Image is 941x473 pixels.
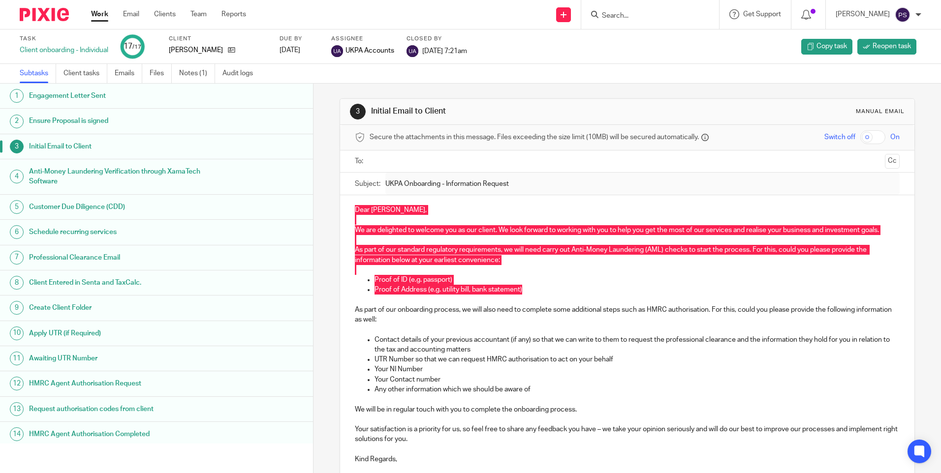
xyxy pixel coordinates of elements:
[179,64,215,83] a: Notes (1)
[10,140,24,153] div: 3
[836,9,890,19] p: [PERSON_NAME]
[10,200,24,214] div: 5
[91,9,108,19] a: Work
[222,64,260,83] a: Audit logs
[10,251,24,265] div: 7
[375,285,899,295] p: Proof of Address (e.g. utility bill, bank statement)
[10,377,24,390] div: 12
[375,384,899,394] p: Any other information which we should be aware of
[20,35,108,43] label: Task
[29,250,212,265] h1: Professional Clearance Email
[743,11,781,18] span: Get Support
[132,44,141,50] small: /17
[29,427,212,442] h1: HMRC Agent Authorisation Completed
[355,405,899,414] p: We will be in regular touch with you to complete the onboarding process.
[124,41,141,52] div: 17
[169,45,223,55] p: [PERSON_NAME]
[63,64,107,83] a: Client tasks
[856,108,905,116] div: Manual email
[29,89,212,103] h1: Engagement Letter Sent
[824,132,855,142] span: Switch off
[29,402,212,416] h1: Request authorisation codes from client
[10,89,24,103] div: 1
[115,64,142,83] a: Emails
[355,305,899,325] p: As part of our onboarding process, we will also need to complete some additional steps such as HM...
[29,225,212,239] h1: Schedule recurring services
[873,41,911,51] span: Reopen task
[375,335,899,355] p: Contact details of your previous accountant (if any) so that we can write to them to request the ...
[29,376,212,391] h1: HMRC Agent Authorisation Request
[375,275,899,285] p: Proof of ID (e.g. passport)
[885,154,900,169] button: Cc
[280,45,319,55] div: [DATE]
[154,9,176,19] a: Clients
[371,106,648,117] h1: Initial Email to Client
[20,45,108,55] div: Client onboarding - Individual
[355,424,899,444] p: Your satisfaction is a priority for us, so feel free to share any feedback you have – we take you...
[150,64,172,83] a: Files
[10,276,24,290] div: 8
[816,41,847,51] span: Copy task
[29,351,212,366] h1: Awaiting UTR Number
[221,9,246,19] a: Reports
[422,47,467,54] span: [DATE] 7:21am
[895,7,910,23] img: svg%3E
[370,132,699,142] span: Secure the attachments in this message. Files exceeding the size limit (10MB) will be secured aut...
[375,375,899,384] p: Your Contact number
[10,225,24,239] div: 6
[355,156,366,166] label: To:
[355,454,899,464] p: Kind Regards,
[10,115,24,128] div: 2
[190,9,207,19] a: Team
[331,35,394,43] label: Assignee
[29,139,212,154] h1: Initial Email to Client
[890,132,900,142] span: On
[169,35,267,43] label: Client
[355,245,899,265] p: As part of our standard regulatory requirements, we will need carry out Anti-Money Laundering (AM...
[29,164,212,189] h1: Anti-Money Laundering Verification through XamaTech Software
[29,326,212,341] h1: Apply UTR (if Required)
[355,225,899,235] p: We are delighted to welcome you as our client. We look forward to working with you to help you ge...
[10,326,24,340] div: 10
[10,402,24,416] div: 13
[280,35,319,43] label: Due by
[29,275,212,290] h1: Client Entered in Senta and TaxCalc.
[857,39,916,55] a: Reopen task
[801,39,852,55] a: Copy task
[10,427,24,441] div: 14
[407,35,467,43] label: Closed by
[355,205,899,215] p: Dear [PERSON_NAME],
[331,45,343,57] img: svg%3E
[29,114,212,128] h1: Ensure Proposal is signed
[10,301,24,315] div: 9
[20,64,56,83] a: Subtasks
[601,12,690,21] input: Search
[20,8,69,21] img: Pixie
[29,300,212,315] h1: Create Client Folder
[10,170,24,183] div: 4
[355,179,380,189] label: Subject:
[123,9,139,19] a: Email
[350,104,366,119] div: 3
[29,200,212,214] h1: Customer Due Diligence (CDD)
[345,46,394,56] span: UKPA Accounts
[407,45,418,57] img: svg%3E
[375,364,899,374] p: Your NI Number
[10,352,24,365] div: 11
[375,355,899,364] p: UTR Number so that we can request HMRC authorisation to act on your behalf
